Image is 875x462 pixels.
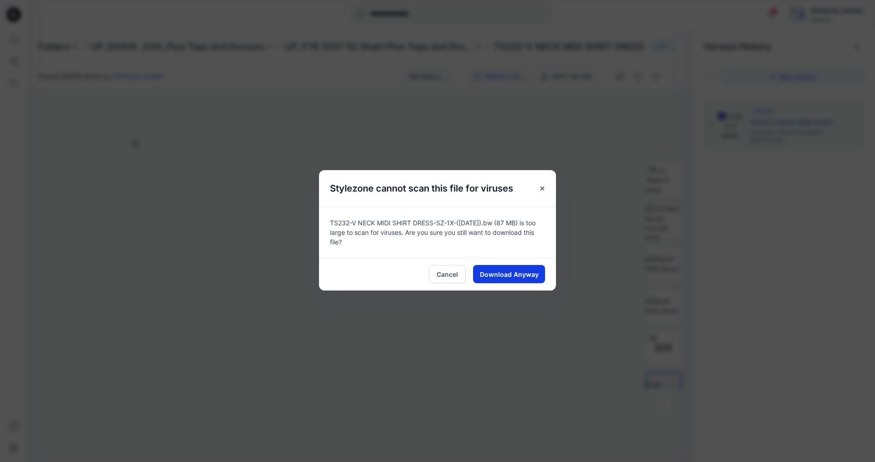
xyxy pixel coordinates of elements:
[480,270,539,279] span: Download Anyway
[319,170,524,207] h5: Stylezone cannot scan this file for viruses
[429,265,466,283] button: Cancel
[319,207,556,258] div: TS232-V NECK MIDI SHIRT DRESS-SZ-1X-([DATE]).bw (87 MB) is too large to scan for viruses. Are you...
[534,180,551,197] button: Close
[473,265,545,283] button: Download Anyway
[437,270,458,279] span: Cancel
